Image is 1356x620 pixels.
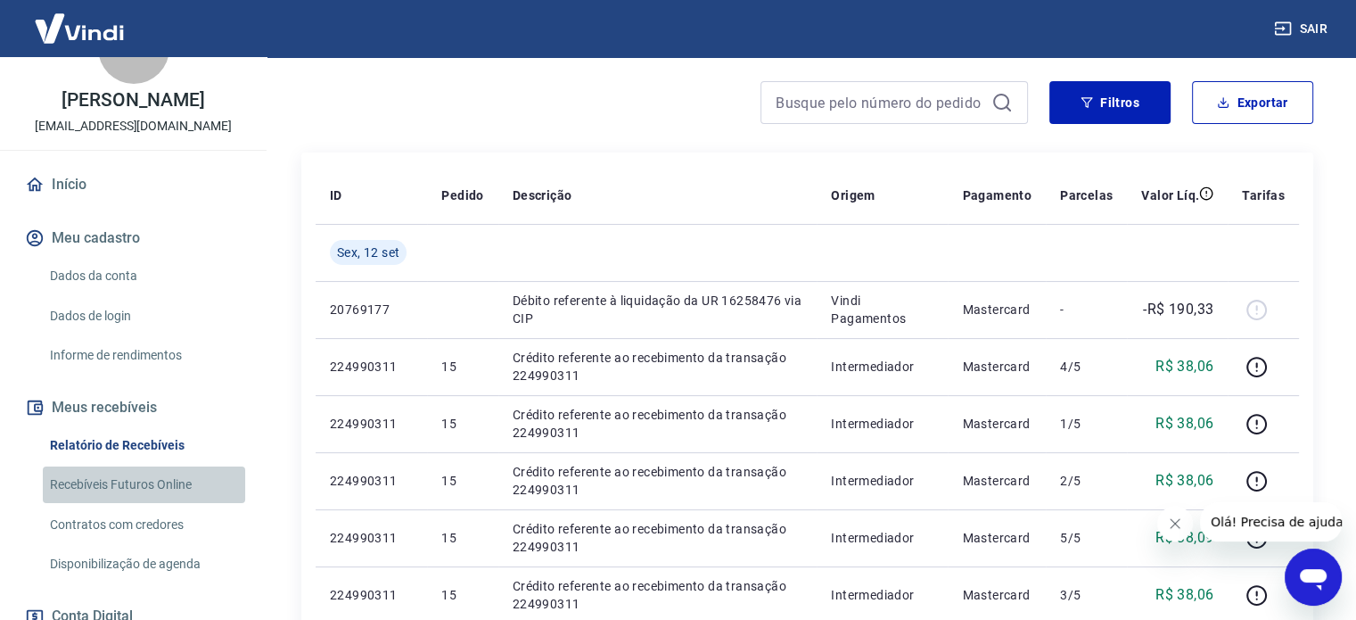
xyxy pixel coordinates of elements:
p: Mastercard [962,415,1031,433]
p: 15 [441,472,483,490]
p: Mastercard [962,529,1031,547]
input: Busque pelo número do pedido [776,89,984,116]
p: Pedido [441,186,483,204]
p: Intermediador [831,529,933,547]
p: 1/5 [1060,415,1113,433]
p: R$ 38,06 [1155,413,1213,434]
p: 4/5 [1060,358,1113,376]
p: R$ 38,09 [1155,527,1213,549]
p: Mastercard [962,301,1031,318]
p: -R$ 190,33 [1143,299,1213,320]
p: Crédito referente ao recebimento da transação 224990311 [513,577,803,613]
p: ID [330,186,342,204]
a: Disponibilização de agenda [43,546,245,583]
p: 15 [441,358,483,376]
p: 15 [441,415,483,433]
p: Mastercard [962,586,1031,604]
p: R$ 38,06 [1155,470,1213,492]
p: R$ 38,06 [1155,584,1213,606]
p: Crédito referente ao recebimento da transação 224990311 [513,406,803,442]
button: Sair [1270,12,1335,45]
p: 15 [441,529,483,547]
p: Intermediador [831,358,933,376]
p: [PERSON_NAME] [62,91,204,110]
p: 224990311 [330,586,413,604]
p: 15 [441,586,483,604]
p: 224990311 [330,472,413,490]
a: Informe de rendimentos [43,337,245,374]
p: Vindi Pagamentos [831,292,933,327]
p: [EMAIL_ADDRESS][DOMAIN_NAME] [35,117,232,136]
a: Início [21,165,245,204]
a: Dados da conta [43,258,245,294]
p: Intermediador [831,415,933,433]
button: Meus recebíveis [21,388,245,427]
p: Mastercard [962,358,1031,376]
p: 2/5 [1060,472,1113,490]
p: 20769177 [330,301,413,318]
a: Relatório de Recebíveis [43,427,245,464]
p: 224990311 [330,358,413,376]
iframe: Fechar mensagem [1157,506,1193,541]
p: 224990311 [330,415,413,433]
iframe: Botão para abrir a janela de mensagens [1285,549,1342,606]
p: Pagamento [962,186,1031,204]
p: Intermediador [831,472,933,490]
button: Exportar [1192,81,1313,124]
p: Mastercard [962,472,1031,490]
a: Contratos com credores [43,507,245,543]
span: Sex, 12 set [337,244,399,261]
p: Descrição [513,186,572,204]
img: Vindi [21,1,137,55]
p: 224990311 [330,529,413,547]
p: Crédito referente ao recebimento da transação 224990311 [513,349,803,384]
p: Intermediador [831,586,933,604]
p: Crédito referente ao recebimento da transação 224990311 [513,463,803,499]
p: - [1060,301,1113,318]
iframe: Mensagem da empresa [1200,502,1342,541]
span: Olá! Precisa de ajuda? [11,12,150,27]
button: Filtros [1049,81,1171,124]
a: Recebíveis Futuros Online [43,467,245,503]
p: Parcelas [1060,186,1113,204]
a: Dados de login [43,298,245,335]
p: 5/5 [1060,529,1113,547]
p: R$ 38,06 [1155,356,1213,377]
button: Meu cadastro [21,219,245,258]
p: 3/5 [1060,586,1113,604]
p: Débito referente à liquidação da UR 16258476 via CIP [513,292,803,327]
p: Origem [831,186,875,204]
p: Valor Líq. [1141,186,1199,204]
p: Crédito referente ao recebimento da transação 224990311 [513,520,803,556]
p: Tarifas [1242,186,1285,204]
